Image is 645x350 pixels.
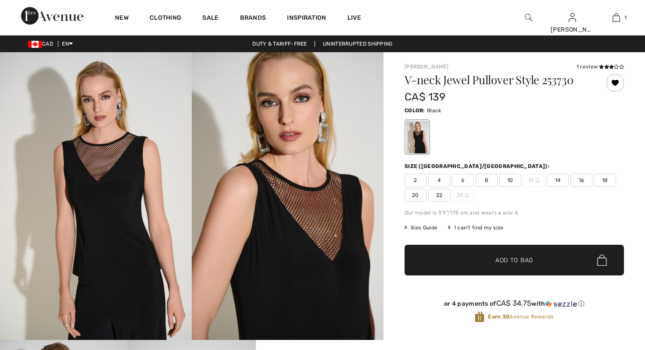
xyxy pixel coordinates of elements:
[427,107,441,114] span: Black
[405,174,426,187] span: 2
[569,12,576,23] img: My Info
[405,299,624,311] div: or 4 payments ofCA$ 34.75withSezzle Click to learn more about Sezzle
[405,299,624,308] div: or 4 payments of with
[475,311,484,323] img: Avenue Rewards
[405,224,437,232] span: Size Guide
[448,224,503,232] div: I can't find my size
[428,189,450,202] span: 22
[405,107,425,114] span: Color:
[405,189,426,202] span: 20
[240,14,266,23] a: Brands
[499,174,521,187] span: 10
[192,52,383,340] img: V-neck Jewel Pullover Style 253730. 2
[476,174,498,187] span: 8
[452,174,474,187] span: 6
[525,12,532,23] img: search the website
[465,193,469,197] img: ring-m.svg
[577,63,624,71] div: 1 review
[452,189,474,202] span: 24
[28,41,42,48] img: Canadian Dollar
[405,64,448,70] a: [PERSON_NAME]
[405,245,624,275] button: Add to Bag
[428,174,450,187] span: 4
[545,300,577,308] img: Sezzle
[551,25,594,34] div: [PERSON_NAME]
[405,209,624,217] div: Our model is 5'9"/175 cm and wears a size 6.
[569,13,576,21] a: Sign In
[21,7,83,25] img: 1ère Avenue
[495,256,533,265] span: Add to Bag
[115,14,129,23] a: New
[405,74,588,86] h1: V-neck Jewel Pullover Style 253730
[624,14,627,21] span: 1
[150,14,181,23] a: Clothing
[570,174,592,187] span: 16
[287,14,326,23] span: Inspiration
[594,174,616,187] span: 18
[405,91,445,103] span: CA$ 139
[535,178,540,182] img: ring-m.svg
[613,12,620,23] img: My Bag
[348,13,361,22] a: Live
[595,12,638,23] a: 1
[28,41,57,47] span: CAD
[202,14,219,23] a: Sale
[597,254,607,266] img: Bag.svg
[405,162,551,170] div: Size ([GEOGRAPHIC_DATA]/[GEOGRAPHIC_DATA]):
[488,314,509,320] strong: Earn 30
[547,174,569,187] span: 14
[496,299,532,307] span: CA$ 34.75
[62,41,73,47] span: EN
[523,174,545,187] span: 12
[488,313,553,321] span: Avenue Rewards
[406,121,429,154] div: Black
